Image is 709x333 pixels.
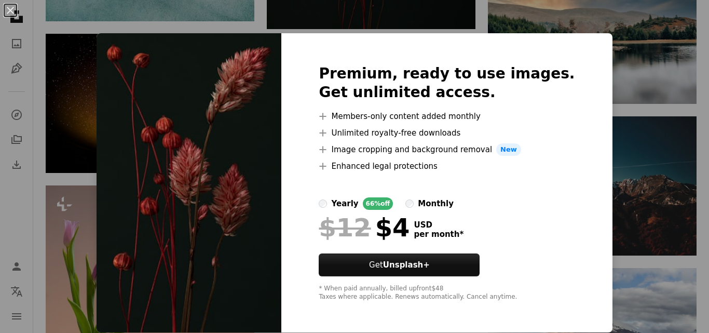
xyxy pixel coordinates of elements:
span: $12 [319,214,371,241]
div: yearly [331,197,358,210]
img: premium_photo-1676955434742-9d4cc4e63abe [97,33,281,332]
h2: Premium, ready to use images. Get unlimited access. [319,64,575,102]
li: Unlimited royalty-free downloads [319,127,575,139]
span: per month * [414,230,463,239]
div: * When paid annually, billed upfront $48 Taxes where applicable. Renews automatically. Cancel any... [319,285,575,301]
li: Enhanced legal protections [319,160,575,172]
div: $4 [319,214,410,241]
div: 66% off [363,197,393,210]
input: yearly66%off [319,199,327,208]
span: New [496,143,521,156]
input: monthly [405,199,414,208]
button: GetUnsplash+ [319,254,480,276]
li: Members-only content added monthly [319,110,575,123]
li: Image cropping and background removal [319,143,575,156]
strong: Unsplash+ [383,260,430,270]
span: USD [414,220,463,230]
div: monthly [418,197,454,210]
